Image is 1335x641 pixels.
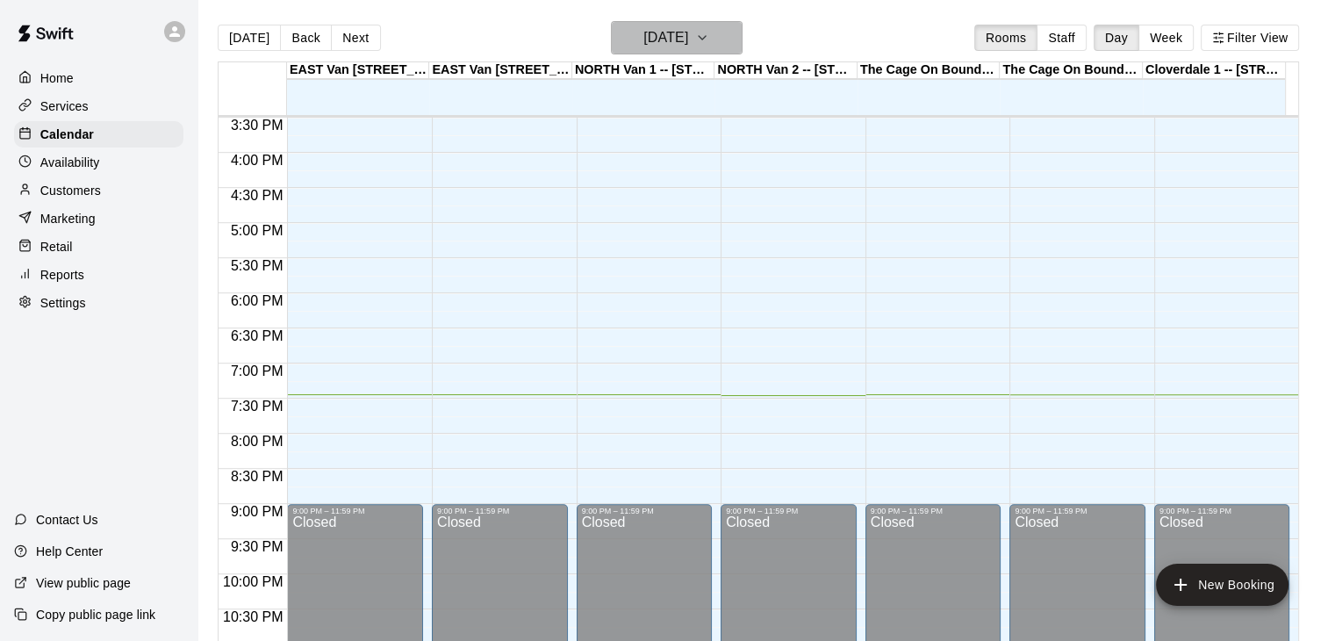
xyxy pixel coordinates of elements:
[14,121,183,148] a: Calendar
[219,609,287,624] span: 10:30 PM
[226,328,288,343] span: 6:30 PM
[14,65,183,91] a: Home
[218,25,281,51] button: [DATE]
[36,543,103,560] p: Help Center
[14,149,183,176] a: Availability
[572,62,715,79] div: NORTH Van 1 -- [STREET_ADDRESS]
[40,126,94,143] p: Calendar
[40,294,86,312] p: Settings
[582,507,707,515] div: 9:00 PM – 11:59 PM
[1156,564,1288,606] button: add
[14,93,183,119] a: Services
[226,118,288,133] span: 3:30 PM
[14,234,183,260] a: Retail
[871,507,996,515] div: 9:00 PM – 11:59 PM
[226,293,288,308] span: 6:00 PM
[226,188,288,203] span: 4:30 PM
[14,205,183,232] a: Marketing
[14,177,183,204] a: Customers
[1201,25,1299,51] button: Filter View
[1138,25,1194,51] button: Week
[714,62,858,79] div: NORTH Van 2 -- [STREET_ADDRESS]
[858,62,1001,79] div: The Cage On Boundary 1 -- [STREET_ADDRESS] ([PERSON_NAME] & [PERSON_NAME]), [GEOGRAPHIC_DATA]
[1000,62,1143,79] div: The Cage On Boundary 2 -- [STREET_ADDRESS] ([PERSON_NAME] & [PERSON_NAME]), [GEOGRAPHIC_DATA]
[226,504,288,519] span: 9:00 PM
[331,25,380,51] button: Next
[40,69,74,87] p: Home
[40,210,96,227] p: Marketing
[1159,507,1285,515] div: 9:00 PM – 11:59 PM
[219,574,287,589] span: 10:00 PM
[437,507,563,515] div: 9:00 PM – 11:59 PM
[726,507,851,515] div: 9:00 PM – 11:59 PM
[292,507,418,515] div: 9:00 PM – 11:59 PM
[226,434,288,449] span: 8:00 PM
[36,511,98,529] p: Contact Us
[1094,25,1139,51] button: Day
[14,262,183,288] a: Reports
[226,258,288,273] span: 5:30 PM
[14,290,183,316] a: Settings
[1037,25,1087,51] button: Staff
[226,153,288,168] span: 4:00 PM
[1015,507,1140,515] div: 9:00 PM – 11:59 PM
[226,364,288,378] span: 7:00 PM
[36,574,131,592] p: View public page
[1143,62,1286,79] div: Cloverdale 1 -- [STREET_ADDRESS]
[974,25,1037,51] button: Rooms
[429,62,572,79] div: EAST Van [STREET_ADDRESS]
[643,25,688,50] h6: [DATE]
[40,238,73,256] p: Retail
[40,266,84,284] p: Reports
[226,223,288,238] span: 5:00 PM
[226,539,288,554] span: 9:30 PM
[280,25,332,51] button: Back
[226,399,288,414] span: 7:30 PM
[611,21,743,54] button: [DATE]
[40,154,100,171] p: Availability
[287,62,430,79] div: EAST Van [STREET_ADDRESS]
[40,97,89,115] p: Services
[226,469,288,484] span: 8:30 PM
[36,606,155,623] p: Copy public page link
[40,182,101,199] p: Customers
